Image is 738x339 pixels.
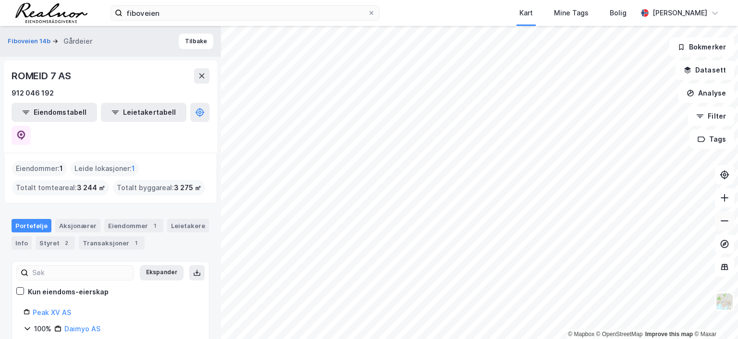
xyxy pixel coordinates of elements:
a: OpenStreetMap [596,331,643,338]
input: Søk på adresse, matrikkel, gårdeiere, leietakere eller personer [123,6,368,20]
img: realnor-logo.934646d98de889bb5806.png [15,3,87,23]
div: Kontrollprogram for chat [690,293,738,339]
div: 2 [61,238,71,248]
div: Totalt tomteareal : [12,180,109,195]
div: Leide lokasjoner : [71,161,139,176]
div: 1 [150,221,160,230]
div: 100% [34,323,51,335]
img: Z [715,292,734,311]
button: Filter [688,107,734,126]
span: 3 275 ㎡ [174,182,201,194]
button: Analyse [678,84,734,103]
div: Eiendommer : [12,161,67,176]
div: Totalt byggareal : [113,180,205,195]
button: Leietakertabell [101,103,186,122]
button: Ekspander [140,265,184,280]
div: Info [12,236,32,250]
div: Kart [519,7,533,19]
a: Peak XV AS [33,308,71,316]
div: Portefølje [12,219,51,232]
div: Aksjonærer [55,219,100,232]
button: Fiboveien 14b [8,36,52,46]
span: 3 244 ㎡ [77,182,105,194]
button: Tilbake [179,34,213,49]
div: Transaksjoner [79,236,145,250]
iframe: Chat Widget [690,293,738,339]
div: Eiendommer [104,219,163,232]
a: Mapbox [568,331,594,338]
div: Kun eiendoms-eierskap [28,286,109,298]
a: Daimyo AS [64,325,100,333]
div: Gårdeier [63,36,92,47]
div: Mine Tags [554,7,589,19]
a: Improve this map [645,331,693,338]
div: 912 046 192 [12,87,54,99]
div: Styret [36,236,75,250]
div: [PERSON_NAME] [652,7,707,19]
button: Datasett [676,61,734,80]
button: Tags [689,130,734,149]
div: Leietakere [167,219,209,232]
span: 1 [60,163,63,174]
div: 1 [131,238,141,248]
span: 1 [132,163,135,174]
button: Bokmerker [669,37,734,57]
input: Søk [28,266,134,280]
div: ROMEID 7 AS [12,68,73,84]
div: Bolig [610,7,627,19]
button: Eiendomstabell [12,103,97,122]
